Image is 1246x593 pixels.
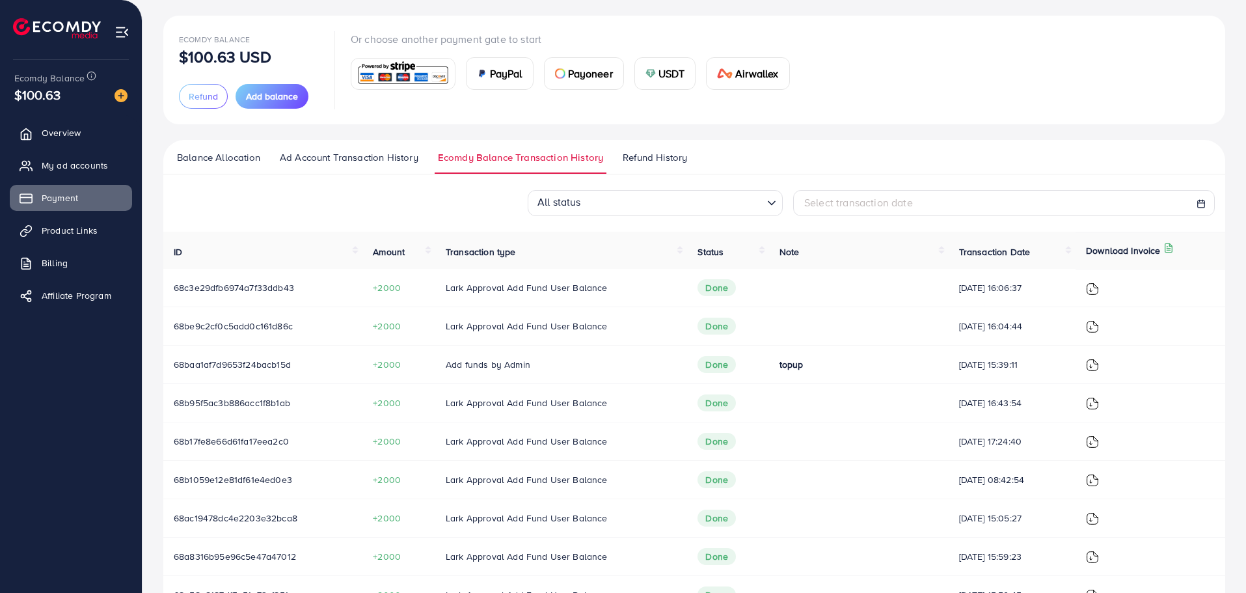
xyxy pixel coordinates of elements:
[179,34,250,45] span: Ecomdy Balance
[42,191,78,204] span: Payment
[373,396,425,409] span: +2000
[373,281,425,294] span: +2000
[446,396,608,409] span: Lark Approval Add Fund User Balance
[373,473,425,486] span: +2000
[446,358,530,371] span: Add funds by Admin
[466,57,534,90] a: cardPayPal
[544,57,624,90] a: cardPayoneer
[1086,243,1161,258] p: Download Invoice
[179,84,228,109] button: Refund
[174,281,294,294] span: 68c3e29dfb6974a7f33ddb43
[1086,283,1099,296] img: ic-download-invoice.1f3c1b55.svg
[373,245,405,258] span: Amount
[1086,320,1099,333] img: ic-download-invoice.1f3c1b55.svg
[189,90,218,103] span: Refund
[959,245,1031,258] span: Transaction Date
[697,279,736,296] span: Done
[1086,359,1099,372] img: ic-download-invoice.1f3c1b55.svg
[446,435,608,448] span: Lark Approval Add Fund User Balance
[174,550,296,563] span: 68a8316b95e96c5e47a47012
[697,433,736,450] span: Done
[14,72,85,85] span: Ecomdy Balance
[115,25,129,40] img: menu
[528,190,783,216] div: Search for option
[1086,551,1099,564] img: ic-download-invoice.1f3c1b55.svg
[959,473,1065,486] span: [DATE] 08:42:54
[446,281,608,294] span: Lark Approval Add Fund User Balance
[351,31,800,47] p: Or choose another payment gate to start
[658,66,685,81] span: USDT
[735,66,778,81] span: Airwallex
[634,57,696,90] a: cardUSDT
[115,89,128,102] img: image
[236,84,308,109] button: Add balance
[779,358,804,371] span: topup
[373,512,425,525] span: +2000
[779,245,800,258] span: Note
[697,245,724,258] span: Status
[446,512,608,525] span: Lark Approval Add Fund User Balance
[10,217,132,243] a: Product Links
[697,394,736,411] span: Done
[42,224,98,237] span: Product Links
[959,435,1065,448] span: [DATE] 17:24:40
[10,152,132,178] a: My ad accounts
[446,320,608,333] span: Lark Approval Add Fund User Balance
[351,58,455,90] a: card
[706,57,789,90] a: cardAirwallex
[10,250,132,276] a: Billing
[1086,474,1099,487] img: ic-download-invoice.1f3c1b55.svg
[174,512,297,525] span: 68ac19478dc4e2203e32bca8
[623,150,687,165] span: Refund History
[174,358,291,371] span: 68baa1af7d9653f24bacb15d
[373,320,425,333] span: +2000
[373,358,425,371] span: +2000
[246,90,298,103] span: Add balance
[42,159,108,172] span: My ad accounts
[585,192,762,213] input: Search for option
[42,256,68,269] span: Billing
[645,68,656,79] img: card
[959,281,1065,294] span: [DATE] 16:06:37
[42,289,111,302] span: Affiliate Program
[174,473,292,486] span: 68b1059e12e81df61e4ed0e3
[355,60,451,88] img: card
[697,510,736,527] span: Done
[446,245,516,258] span: Transaction type
[959,358,1065,371] span: [DATE] 15:39:11
[697,318,736,335] span: Done
[959,396,1065,409] span: [DATE] 16:43:54
[1086,435,1099,448] img: ic-download-invoice.1f3c1b55.svg
[959,320,1065,333] span: [DATE] 16:04:44
[959,550,1065,563] span: [DATE] 15:59:23
[804,195,913,210] span: Select transaction date
[174,396,290,409] span: 68b95f5ac3b886acc1f8b1ab
[179,49,271,64] p: $100.63 USD
[697,471,736,488] span: Done
[555,68,565,79] img: card
[174,245,182,258] span: ID
[42,126,81,139] span: Overview
[959,512,1065,525] span: [DATE] 15:05:27
[280,150,418,165] span: Ad Account Transaction History
[373,550,425,563] span: +2000
[174,320,293,333] span: 68be9c2cf0c5add0c161d86c
[697,548,736,565] span: Done
[1086,397,1099,410] img: ic-download-invoice.1f3c1b55.svg
[490,66,522,81] span: PayPal
[568,66,613,81] span: Payoneer
[373,435,425,448] span: +2000
[535,191,584,213] span: All status
[14,85,61,104] span: $100.63
[10,283,132,309] a: Affiliate Program
[177,150,260,165] span: Balance Allocation
[10,185,132,211] a: Payment
[446,473,608,486] span: Lark Approval Add Fund User Balance
[1191,534,1236,583] iframe: Chat
[446,550,608,563] span: Lark Approval Add Fund User Balance
[717,68,733,79] img: card
[13,18,101,38] img: logo
[10,120,132,146] a: Overview
[174,435,289,448] span: 68b17fe8e66d61fa17eea2c0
